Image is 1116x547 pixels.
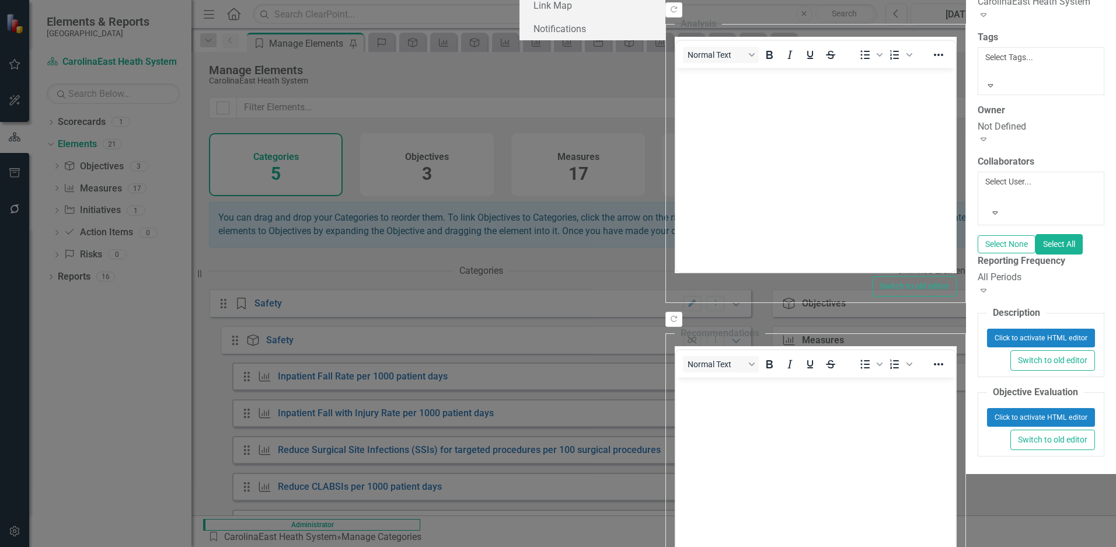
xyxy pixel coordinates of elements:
button: Switch to old editor [1010,350,1095,371]
button: Block Normal Text [683,47,759,63]
button: Switch to old editor [872,276,957,297]
button: Strikethrough [821,47,841,63]
a: Notifications [519,17,665,40]
button: Underline [800,47,820,63]
button: Click to activate HTML editor [987,329,1095,347]
button: Click to activate HTML editor [987,408,1095,427]
button: Switch to old editor [1010,430,1095,450]
button: Select All [1035,234,1083,255]
div: Bullet list [855,47,884,63]
label: Collaborators [978,155,1104,169]
button: Reveal or hide additional toolbar items [929,356,948,372]
button: Bold [759,47,779,63]
div: All Periods [978,271,1104,284]
button: Italic [780,356,800,372]
button: Reveal or hide additional toolbar items [929,47,948,63]
div: Select User... [985,176,1097,187]
legend: Analysis [675,18,722,31]
div: Numbered list [885,356,914,372]
div: Bullet list [855,356,884,372]
legend: Recommendations [675,327,765,340]
button: Select None [978,235,1035,253]
legend: Objective Evaluation [987,386,1084,399]
legend: Description [987,306,1046,320]
button: Bold [759,356,779,372]
label: Owner [978,104,1104,117]
span: Normal Text [688,360,745,369]
label: Reporting Frequency [978,255,1104,268]
div: Numbered list [885,47,914,63]
button: Underline [800,356,820,372]
div: Select Tags... [985,51,1097,63]
label: Tags [978,31,1104,44]
iframe: Rich Text Area [676,68,955,272]
button: Strikethrough [821,356,841,372]
div: Not Defined [978,120,1104,134]
button: Italic [780,47,800,63]
button: Block Normal Text [683,356,759,372]
span: Normal Text [688,50,745,60]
